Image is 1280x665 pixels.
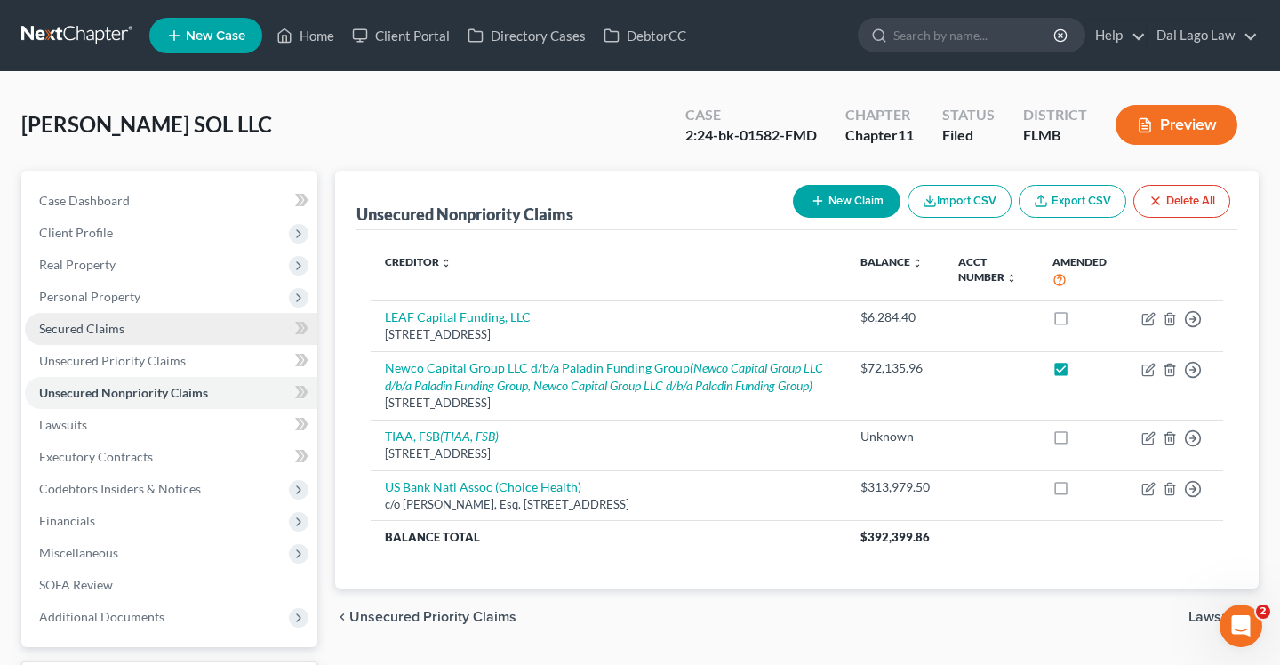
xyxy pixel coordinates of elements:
[1116,105,1237,145] button: Preview
[25,377,317,409] a: Unsecured Nonpriority Claims
[39,449,153,464] span: Executory Contracts
[25,313,317,345] a: Secured Claims
[860,255,923,268] a: Balance unfold_more
[1023,125,1087,146] div: FLMB
[845,105,914,125] div: Chapter
[860,428,930,445] div: Unknown
[860,308,930,326] div: $6,284.40
[385,395,832,412] div: [STREET_ADDRESS]
[441,258,452,268] i: unfold_more
[1038,244,1127,300] th: Amended
[385,360,823,393] a: Newco Capital Group LLC d/b/a Paladin Funding Group(Newco Capital Group LLC d/b/a Paladin Funding...
[39,225,113,240] span: Client Profile
[39,385,208,400] span: Unsecured Nonpriority Claims
[912,258,923,268] i: unfold_more
[371,521,846,553] th: Balance Total
[942,105,995,125] div: Status
[385,326,832,343] div: [STREET_ADDRESS]
[893,19,1056,52] input: Search by name...
[385,479,581,494] a: US Bank Natl Assoc (Choice Health)
[845,125,914,146] div: Chapter
[39,545,118,560] span: Miscellaneous
[385,309,531,324] a: LEAF Capital Funding, LLC
[25,185,317,217] a: Case Dashboard
[25,409,317,441] a: Lawsuits
[685,125,817,146] div: 2:24-bk-01582-FMD
[942,125,995,146] div: Filed
[1006,273,1017,284] i: unfold_more
[1133,185,1230,218] button: Delete All
[908,185,1012,218] button: Import CSV
[860,478,930,496] div: $313,979.50
[25,345,317,377] a: Unsecured Priority Claims
[385,429,499,444] a: TIAA, FSB(TIAA, FSB)
[21,111,272,137] span: [PERSON_NAME] SOL LLC
[39,577,113,592] span: SOFA Review
[385,445,832,462] div: [STREET_ADDRESS]
[1086,20,1146,52] a: Help
[1220,605,1262,647] iframe: Intercom live chat
[860,359,930,377] div: $72,135.96
[186,29,245,43] span: New Case
[39,289,140,304] span: Personal Property
[440,429,499,444] i: (TIAA, FSB)
[793,185,900,218] button: New Claim
[1188,610,1259,624] button: Lawsuits chevron_right
[1023,105,1087,125] div: District
[25,569,317,601] a: SOFA Review
[39,513,95,528] span: Financials
[898,126,914,143] span: 11
[385,496,832,513] div: c/o [PERSON_NAME], Esq. [STREET_ADDRESS]
[356,204,573,225] div: Unsecured Nonpriority Claims
[39,353,186,368] span: Unsecured Priority Claims
[343,20,459,52] a: Client Portal
[595,20,695,52] a: DebtorCC
[685,105,817,125] div: Case
[459,20,595,52] a: Directory Cases
[335,610,349,624] i: chevron_left
[268,20,343,52] a: Home
[958,255,1017,284] a: Acct Number unfold_more
[860,530,930,544] span: $392,399.86
[39,417,87,432] span: Lawsuits
[39,609,164,624] span: Additional Documents
[385,255,452,268] a: Creditor unfold_more
[1019,185,1126,218] a: Export CSV
[1256,605,1270,619] span: 2
[39,321,124,336] span: Secured Claims
[39,193,130,208] span: Case Dashboard
[39,481,201,496] span: Codebtors Insiders & Notices
[1148,20,1258,52] a: Dal Lago Law
[349,610,516,624] span: Unsecured Priority Claims
[335,610,516,624] button: chevron_left Unsecured Priority Claims
[39,257,116,272] span: Real Property
[25,441,317,473] a: Executory Contracts
[1188,610,1244,624] span: Lawsuits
